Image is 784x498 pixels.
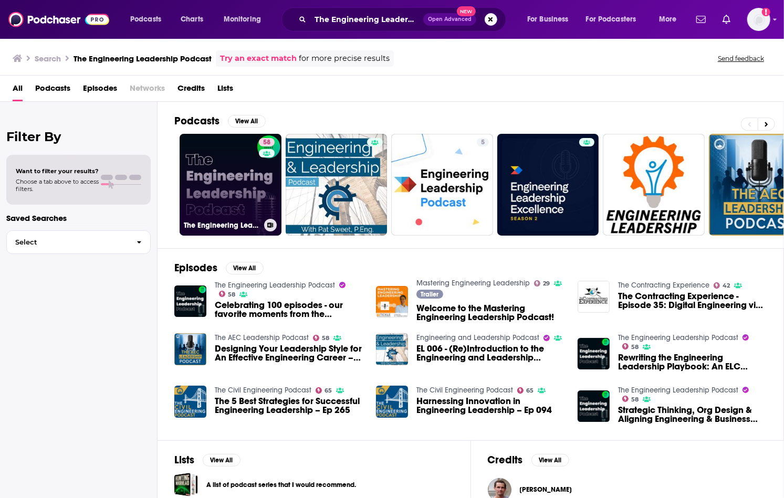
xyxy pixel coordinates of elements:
[130,80,165,101] span: Networks
[652,11,690,28] button: open menu
[184,221,260,230] h3: The Engineering Leadership Podcast
[618,292,767,310] a: The Contracting Experience - Episode 35: Digital Engineering via the Leadership Log Podcast
[416,344,565,362] a: EL 006 - (Re)Introduction to the Engineering and Leadership Podcast
[631,397,639,402] span: 58
[618,281,709,290] a: The Contracting Experience
[215,344,363,362] a: Designing Your Leadership Style for An Effective Engineering Career – The Engineering Career Coac...
[747,8,770,31] button: Show profile menu
[376,286,408,318] img: Welcome to the Mastering Engineering Leadership Podcast!
[180,134,281,236] a: 58The Engineering Leadership Podcast
[291,7,516,31] div: Search podcasts, credits, & more...
[692,10,710,28] a: Show notifications dropdown
[174,333,206,365] img: Designing Your Leadership Style for An Effective Engineering Career – The Engineering Career Coac...
[215,397,363,415] a: The 5 Best Strategies for Successful Engineering Leadership – Ep 265
[313,335,330,341] a: 58
[718,10,735,28] a: Show notifications dropdown
[224,12,261,27] span: Monitoring
[6,213,151,223] p: Saved Searches
[578,338,610,370] a: Rewriting the Engineering Leadership Playbook: An ELC Annual 2025 Preview #229
[35,80,70,101] span: Podcasts
[520,485,572,494] span: [PERSON_NAME]
[83,80,117,101] span: Episodes
[123,11,175,28] button: open menu
[215,333,309,342] a: The AEC Leadership Podcast
[219,291,236,297] a: 58
[310,11,423,28] input: Search podcasts, credits, & more...
[659,12,677,27] span: More
[715,54,767,63] button: Send feedback
[203,454,241,467] button: View All
[263,137,270,148] span: 58
[174,453,194,467] h2: Lists
[174,473,198,496] a: A list of podcast series that I would recommend.
[526,388,534,393] span: 65
[174,114,266,128] a: PodcastsView All
[228,292,235,297] span: 58
[618,333,738,342] a: The Engineering Leadership Podcast
[6,230,151,254] button: Select
[747,8,770,31] span: Logged in as LaurenOlvera101
[215,281,335,290] a: The Engineering Leadership Podcast
[622,343,639,349] a: 58
[631,345,639,349] span: 58
[174,386,206,418] img: The 5 Best Strategies for Successful Engineering Leadership – Ep 265
[618,353,767,371] a: Rewriting the Engineering Leadership Playbook: An ELC Annual 2025 Preview #229
[421,291,438,298] span: Trailer
[376,386,408,418] img: Harnessing Innovation in Engineering Leadership – Ep 094
[723,283,730,288] span: 42
[259,138,275,146] a: 58
[181,12,203,27] span: Charts
[177,80,205,101] a: Credits
[226,262,264,274] button: View All
[618,406,767,423] a: Strategic Thinking, Org Design & Aligning Engineering & Business Goals - Tackling the Top 10 Eng ...
[130,12,161,27] span: Podcasts
[13,80,23,101] a: All
[174,114,219,128] h2: Podcasts
[578,281,610,313] img: The Contracting Experience - Episode 35: Digital Engineering via the Leadership Log Podcast
[7,239,128,246] span: Select
[299,52,390,65] span: for more precise results
[217,80,233,101] a: Lists
[74,54,212,63] h3: The Engineering Leadership Podcast
[488,453,569,467] a: CreditsView All
[16,178,99,193] span: Choose a tab above to access filters.
[416,397,565,415] a: Harnessing Innovation in Engineering Leadership – Ep 094
[531,454,569,467] button: View All
[428,17,472,22] span: Open Advanced
[174,285,206,317] img: Celebrating 100 episodes - our favorite moments from the Engineering Leadership Podcast so far
[416,386,513,395] a: The Civil Engineering Podcast
[416,304,565,322] span: Welcome to the Mastering Engineering Leadership Podcast!
[622,396,639,402] a: 58
[416,279,530,288] a: Mastering Engineering Leadership
[762,8,770,16] svg: Add a profile image
[228,115,266,128] button: View All
[35,54,61,63] h3: Search
[174,261,217,274] h2: Episodes
[481,137,485,148] span: 5
[215,301,363,319] a: Celebrating 100 episodes - our favorite moments from the Engineering Leadership Podcast so far
[457,6,476,16] span: New
[16,167,99,175] span: Want to filter your results?
[714,282,730,289] a: 42
[618,386,738,395] a: The Engineering Leadership Podcast
[376,333,408,365] img: EL 006 - (Re)Introduction to the Engineering and Leadership Podcast
[220,52,297,65] a: Try an exact match
[8,9,109,29] img: Podchaser - Follow, Share and Rate Podcasts
[174,261,264,274] a: EpisodesView All
[543,281,550,286] span: 29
